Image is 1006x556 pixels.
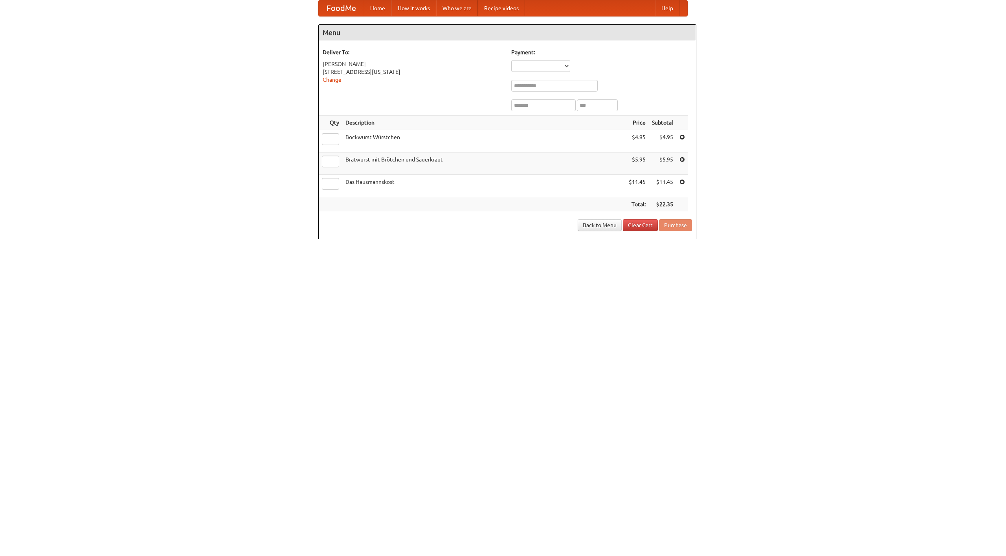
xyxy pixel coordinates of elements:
[626,130,649,152] td: $4.95
[391,0,436,16] a: How it works
[578,219,622,231] a: Back to Menu
[319,116,342,130] th: Qty
[626,152,649,175] td: $5.95
[649,175,676,197] td: $11.45
[319,0,364,16] a: FoodMe
[649,130,676,152] td: $4.95
[478,0,525,16] a: Recipe videos
[342,130,626,152] td: Bockwurst Würstchen
[342,152,626,175] td: Bratwurst mit Brötchen und Sauerkraut
[626,197,649,212] th: Total:
[623,219,658,231] a: Clear Cart
[659,219,692,231] button: Purchase
[323,60,503,68] div: [PERSON_NAME]
[323,77,341,83] a: Change
[649,152,676,175] td: $5.95
[342,175,626,197] td: Das Hausmannskost
[649,197,676,212] th: $22.35
[364,0,391,16] a: Home
[655,0,679,16] a: Help
[436,0,478,16] a: Who we are
[626,175,649,197] td: $11.45
[342,116,626,130] th: Description
[649,116,676,130] th: Subtotal
[319,25,696,40] h4: Menu
[323,48,503,56] h5: Deliver To:
[323,68,503,76] div: [STREET_ADDRESS][US_STATE]
[626,116,649,130] th: Price
[511,48,692,56] h5: Payment:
